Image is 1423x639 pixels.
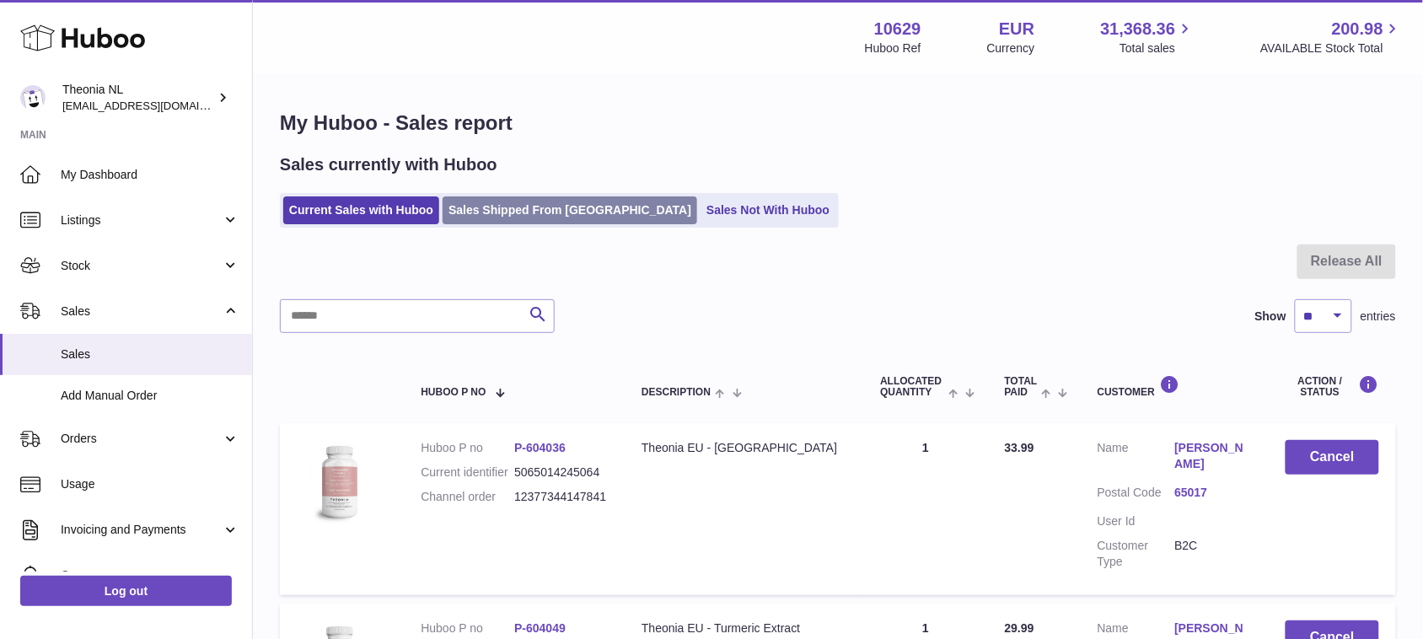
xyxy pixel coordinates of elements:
[421,620,514,636] dt: Huboo P no
[1286,375,1379,398] div: Action / Status
[280,110,1396,137] h1: My Huboo - Sales report
[297,440,381,524] img: 106291725893222.jpg
[421,440,514,456] dt: Huboo P no
[514,441,566,454] a: P-604036
[1255,309,1286,325] label: Show
[1286,440,1379,475] button: Cancel
[987,40,1035,56] div: Currency
[421,387,486,398] span: Huboo P no
[421,489,514,505] dt: Channel order
[1098,513,1175,529] dt: User Id
[20,576,232,606] a: Log out
[642,387,711,398] span: Description
[1005,376,1038,398] span: Total paid
[283,196,439,224] a: Current Sales with Huboo
[1260,40,1403,56] span: AVAILABLE Stock Total
[1175,538,1253,570] dd: B2C
[1098,375,1252,398] div: Customer
[61,303,222,319] span: Sales
[443,196,697,224] a: Sales Shipped From [GEOGRAPHIC_DATA]
[1100,18,1175,40] span: 31,368.36
[1098,440,1175,476] dt: Name
[874,18,921,40] strong: 10629
[999,18,1034,40] strong: EUR
[62,82,214,114] div: Theonia NL
[863,423,987,594] td: 1
[1098,538,1175,570] dt: Customer Type
[865,40,921,56] div: Huboo Ref
[1332,18,1383,40] span: 200.98
[514,464,608,481] dd: 5065014245064
[1175,440,1253,472] a: [PERSON_NAME]
[61,567,239,583] span: Cases
[1120,40,1195,56] span: Total sales
[421,464,514,481] dt: Current identifier
[1175,485,1253,501] a: 65017
[514,489,608,505] dd: 12377344147841
[61,476,239,492] span: Usage
[701,196,835,224] a: Sales Not With Huboo
[280,153,497,176] h2: Sales currently with Huboo
[20,85,46,110] img: info@wholesomegoods.eu
[1098,485,1175,505] dt: Postal Code
[61,522,222,538] span: Invoicing and Payments
[61,258,222,274] span: Stock
[61,431,222,447] span: Orders
[1005,441,1034,454] span: 33.99
[880,376,944,398] span: ALLOCATED Quantity
[61,388,239,404] span: Add Manual Order
[1100,18,1195,56] a: 31,368.36 Total sales
[1361,309,1396,325] span: entries
[61,167,239,183] span: My Dashboard
[642,440,846,456] div: Theonia EU - [GEOGRAPHIC_DATA]
[514,621,566,635] a: P-604049
[1260,18,1403,56] a: 200.98 AVAILABLE Stock Total
[62,99,248,112] span: [EMAIL_ADDRESS][DOMAIN_NAME]
[1005,621,1034,635] span: 29.99
[61,212,222,228] span: Listings
[61,346,239,362] span: Sales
